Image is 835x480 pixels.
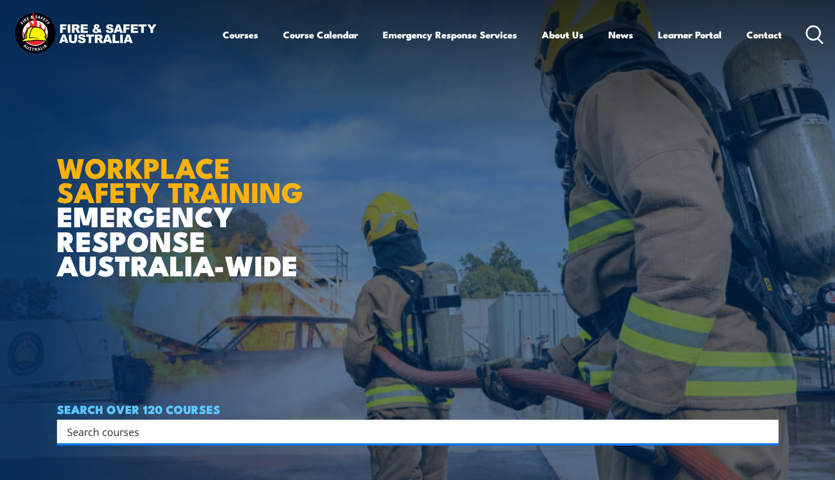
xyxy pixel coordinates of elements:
a: Contact [746,20,782,50]
a: Courses [223,20,258,50]
a: Course Calendar [283,20,358,50]
form: Search form [69,424,756,439]
h1: EMERGENCY RESPONSE AUSTRALIA-WIDE [57,126,333,276]
a: Emergency Response Services [383,20,517,50]
button: Search magnifier button [759,424,775,439]
input: Search input [67,423,754,440]
a: Learner Portal [658,20,722,50]
strong: WORKPLACE SAFETY TRAINING [57,145,303,213]
h4: SEARCH OVER 120 COURSES [57,403,779,415]
a: About Us [542,20,584,50]
a: News [608,20,633,50]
